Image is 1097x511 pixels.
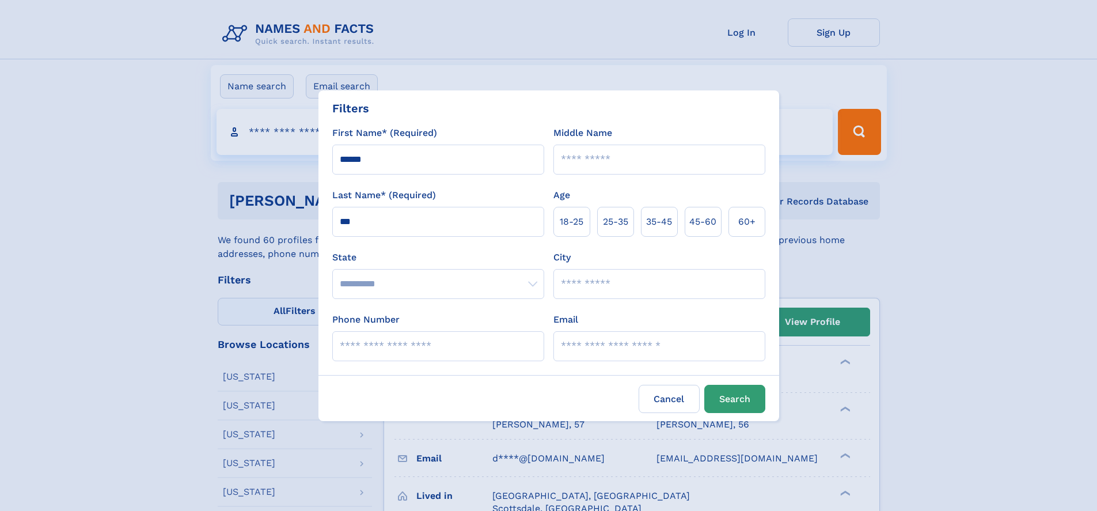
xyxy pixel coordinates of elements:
[553,188,570,202] label: Age
[639,385,700,413] label: Cancel
[560,215,583,229] span: 18‑25
[603,215,628,229] span: 25‑35
[332,313,400,327] label: Phone Number
[646,215,672,229] span: 35‑45
[332,100,369,117] div: Filters
[553,313,578,327] label: Email
[738,215,756,229] span: 60+
[704,385,765,413] button: Search
[689,215,716,229] span: 45‑60
[553,251,571,264] label: City
[332,251,544,264] label: State
[553,126,612,140] label: Middle Name
[332,126,437,140] label: First Name* (Required)
[332,188,436,202] label: Last Name* (Required)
